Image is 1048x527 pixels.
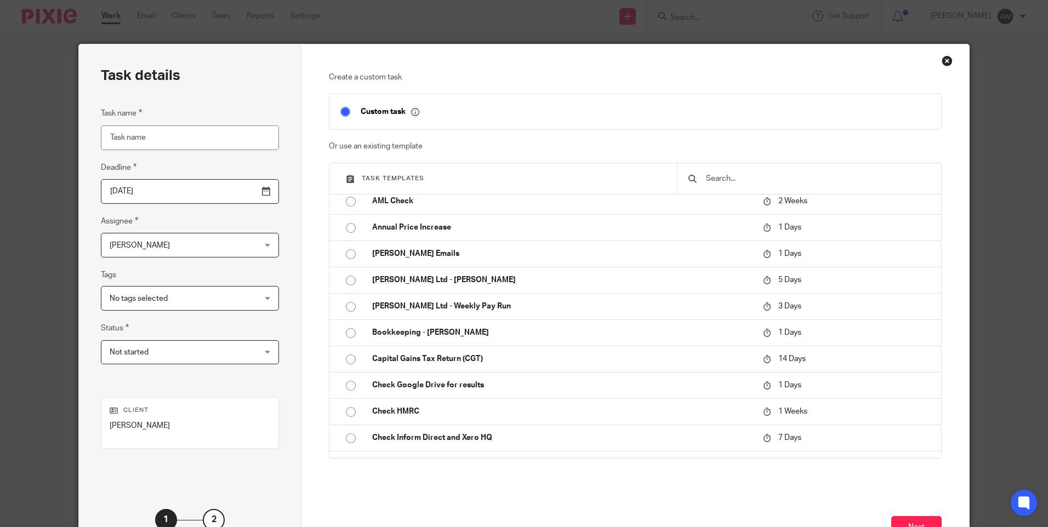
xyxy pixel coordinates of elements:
input: Task name [101,125,279,150]
span: 7 Days [778,434,801,442]
div: Close this dialog window [942,55,953,66]
p: Bookkeeping - [PERSON_NAME] [372,327,752,338]
span: [PERSON_NAME] [110,242,170,249]
span: Not started [110,348,149,356]
p: Custom task [361,107,419,117]
label: Tags [101,270,116,280]
input: Search... [705,173,930,185]
p: [PERSON_NAME] Emails [372,248,752,259]
p: [PERSON_NAME] Ltd - Weekly Pay Run [372,301,752,312]
span: 14 Days [778,355,806,363]
label: Assignee [101,215,138,227]
p: Capital Gains Tax Return (CGT) [372,353,752,364]
p: Check Inform Direct and Xero HQ [372,432,752,443]
span: 1 Days [778,250,801,257]
label: Status [101,322,129,334]
span: 1 Days [778,224,801,231]
p: [PERSON_NAME] [110,420,270,431]
span: Task templates [362,175,424,181]
p: Or use an existing template [329,141,941,152]
p: Create a custom task [329,72,941,83]
input: Pick a date [101,179,279,204]
h2: Task details [101,66,180,85]
span: 5 Days [778,276,801,284]
p: Check Google Drive for results [372,380,752,391]
p: Check HMRC [372,406,752,417]
p: AML Check [372,196,752,207]
p: Annual Price Increase [372,222,752,233]
p: Client [110,406,270,415]
span: 1 Weeks [778,408,807,415]
span: 1 Days [778,329,801,336]
span: 3 Days [778,302,801,310]
span: 1 Days [778,381,801,389]
span: 2 Weeks [778,197,807,205]
label: Task name [101,107,142,119]
span: No tags selected [110,295,168,302]
label: Deadline [101,161,136,174]
p: [PERSON_NAME] Ltd - [PERSON_NAME] [372,274,752,285]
